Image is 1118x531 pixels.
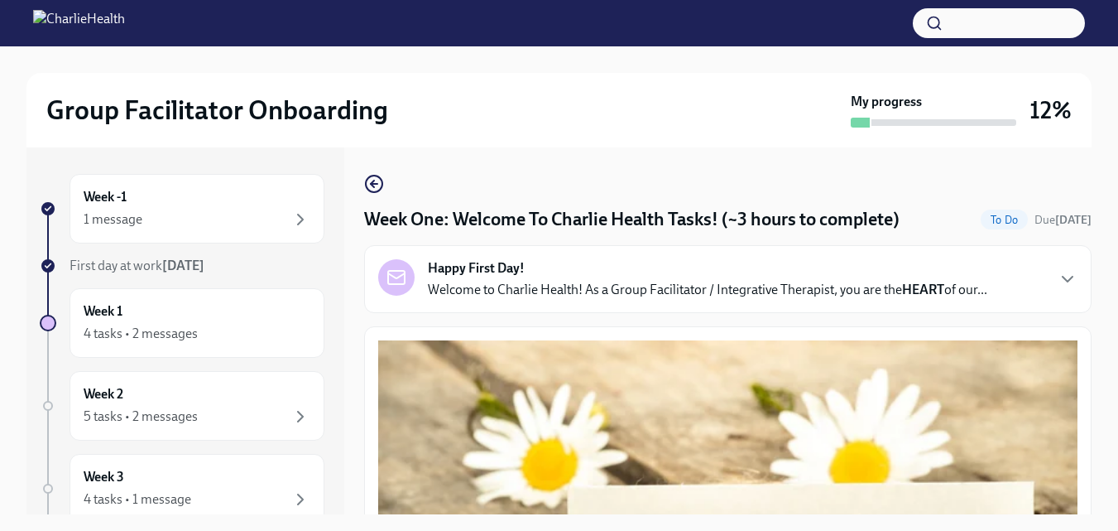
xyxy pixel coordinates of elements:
[33,10,125,36] img: CharlieHealth
[162,258,204,273] strong: [DATE]
[84,302,122,321] h6: Week 1
[70,258,204,273] span: First day at work
[981,214,1028,226] span: To Do
[428,259,525,278] strong: Happy First Day!
[1034,212,1092,228] span: September 22nd, 2025 09:00
[902,282,944,297] strong: HEART
[851,93,922,111] strong: My progress
[40,454,324,524] a: Week 34 tasks • 1 message
[46,94,388,127] h2: Group Facilitator Onboarding
[84,408,198,426] div: 5 tasks • 2 messages
[84,468,124,486] h6: Week 3
[1034,213,1092,227] span: Due
[40,288,324,358] a: Week 14 tasks • 2 messages
[1055,213,1092,227] strong: [DATE]
[84,490,191,509] div: 4 tasks • 1 message
[84,188,127,206] h6: Week -1
[364,207,900,232] h4: Week One: Welcome To Charlie Health Tasks! (~3 hours to complete)
[428,281,987,299] p: Welcome to Charlie Health! As a Group Facilitator / Integrative Therapist, you are the of our...
[40,257,324,275] a: First day at work[DATE]
[84,325,198,343] div: 4 tasks • 2 messages
[40,371,324,441] a: Week 25 tasks • 2 messages
[84,210,142,229] div: 1 message
[40,174,324,244] a: Week -11 message
[1029,95,1072,125] h3: 12%
[84,385,123,403] h6: Week 2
